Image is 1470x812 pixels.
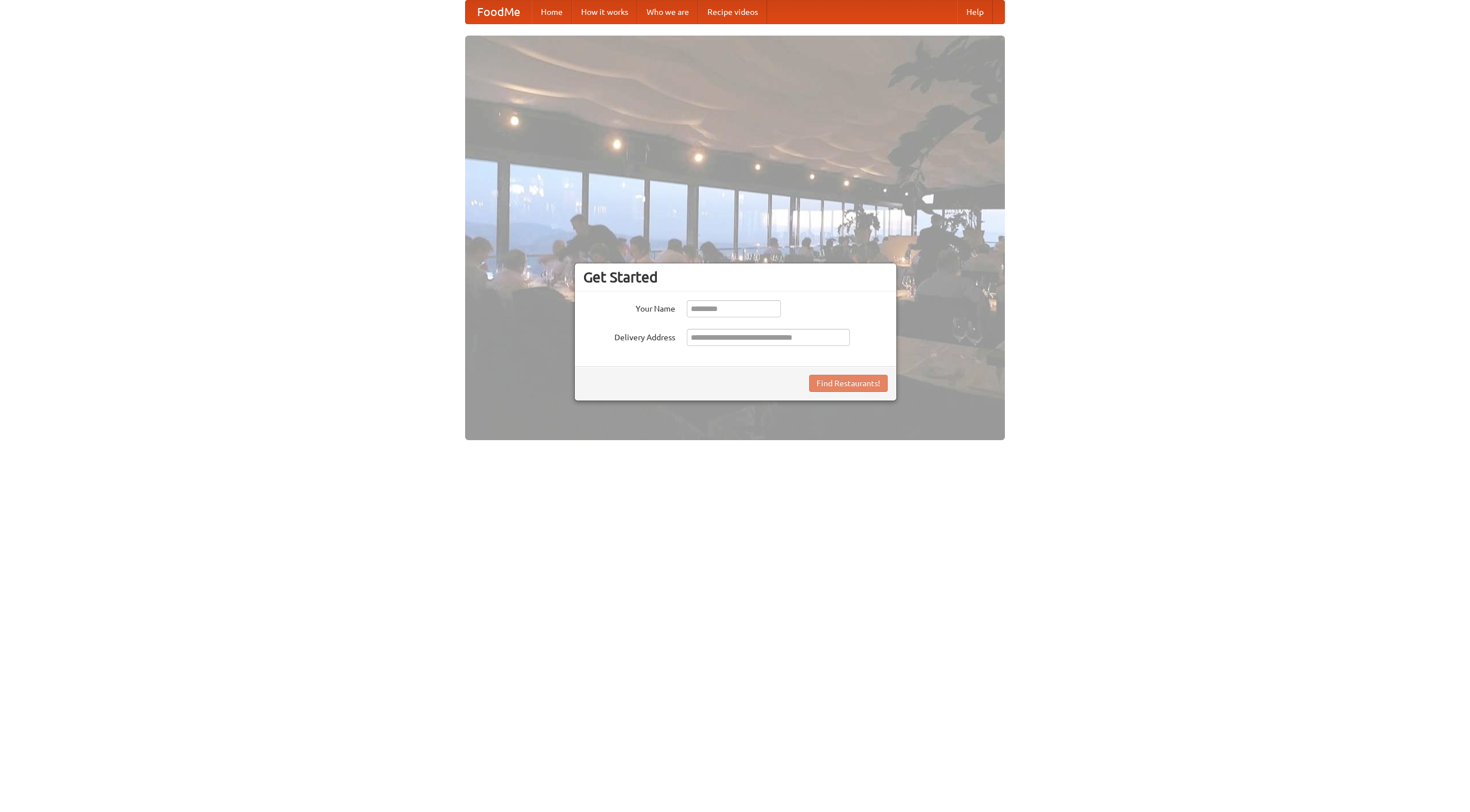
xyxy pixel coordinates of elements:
h3: Get Started [583,269,888,286]
a: How it works [572,1,637,24]
a: Help [957,1,993,24]
a: Home [532,1,572,24]
a: Who we are [637,1,698,24]
a: Recipe videos [698,1,767,24]
label: Delivery Address [583,329,675,343]
label: Your Name [583,300,675,314]
a: FoodMe [466,1,532,24]
button: Find Restaurants! [809,375,888,392]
